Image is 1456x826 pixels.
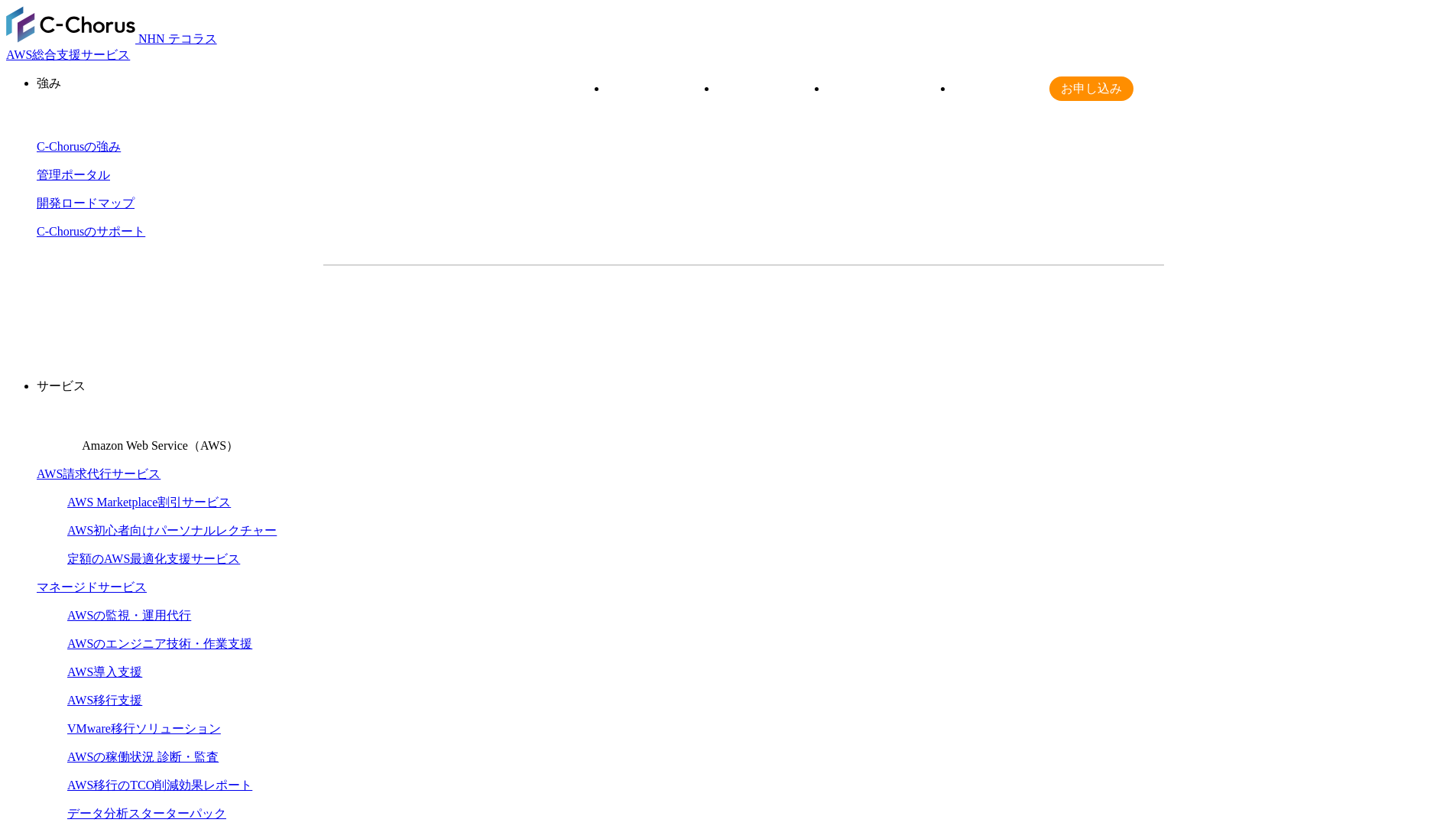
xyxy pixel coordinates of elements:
[67,665,142,678] a: AWS導入支援
[67,552,240,565] a: 定額のAWS最適化支援サービス
[827,82,928,95] a: 請求代行 導入事例
[37,76,1450,92] p: 強み
[37,225,145,238] a: C-Chorusのサポート
[751,290,997,328] a: まずは相談する
[37,140,121,153] a: C-Chorusの強み
[37,379,1450,395] p: サービス
[1049,81,1133,97] span: お申し込み
[37,467,161,480] a: AWS請求代行サービス
[607,82,692,95] a: 請求代行プラン
[67,496,231,509] a: AWS Marketplace割引サービス
[6,6,135,43] img: AWS総合支援サービス C-Chorus
[67,524,277,537] a: AWS初心者向けパーソナルレクチャー
[67,637,252,650] a: AWSのエンジニア技術・作業支援
[67,779,252,792] a: AWS移行のTCO削減効果レポート
[717,82,803,95] a: 特長・メリット
[6,32,217,61] a: AWS総合支援サービス C-Chorus NHN テコラスAWS総合支援サービス
[37,580,147,593] a: マネージドサービス
[67,750,219,763] a: AWSの稼働状況 診断・監査
[953,82,1026,95] a: よくある質問
[67,609,191,622] a: AWSの監視・運用代行
[37,407,79,450] img: Amazon Web Service（AWS）
[67,694,142,707] a: AWS移行支援
[490,290,736,328] a: 資料を請求する
[67,807,226,820] a: データ分析スターターパック
[37,197,135,210] a: 開発ロードマップ
[37,168,110,181] a: 管理ポータル
[1049,76,1133,101] a: お申し込み
[67,722,221,735] a: VMware移行ソリューション
[82,439,238,452] span: Amazon Web Service（AWS）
